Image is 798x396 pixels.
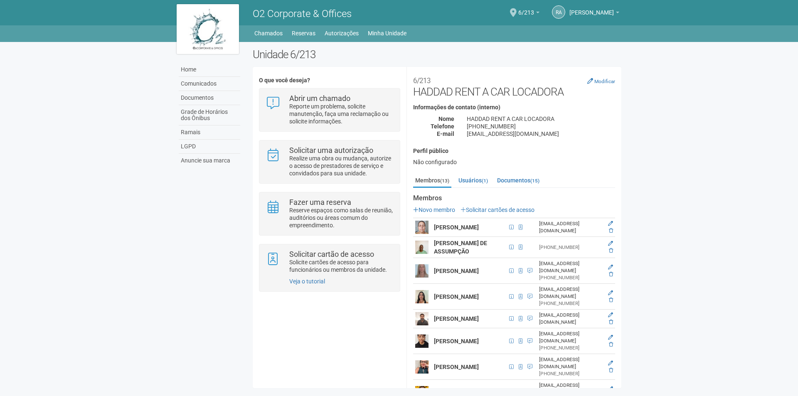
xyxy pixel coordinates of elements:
span: CPF 102.256.817-57 [507,362,516,371]
a: Editar membro [608,290,613,296]
a: Modificar [587,78,615,84]
div: [PHONE_NUMBER] [461,123,621,130]
div: [EMAIL_ADDRESS][DOMAIN_NAME] [539,220,601,234]
strong: Membros [413,194,615,202]
span: CPF 011.012.537-11 [507,314,516,323]
span: FUNCIONÁRIO [525,337,533,346]
a: Minha Unidade [368,27,406,39]
div: [EMAIL_ADDRESS][DOMAIN_NAME] [539,260,601,274]
a: Editar membro [608,360,613,366]
span: Cartão de acesso ativo [516,243,525,252]
img: user.png [415,290,429,303]
a: Editar membro [608,312,613,318]
a: Excluir membro [609,228,613,234]
strong: Telefone [431,123,454,130]
a: Ramais [179,125,240,140]
a: Usuários(1) [456,174,490,187]
a: Membros(13) [413,174,451,188]
p: Solicite cartões de acesso para funcionários ou membros da unidade. [289,258,394,273]
a: Editar membro [608,335,613,340]
h4: Informações de contato (interno) [413,104,615,111]
a: Editar membro [608,386,613,392]
strong: Fazer uma reserva [289,198,351,207]
div: [EMAIL_ADDRESS][DOMAIN_NAME] [539,382,601,396]
span: CPF 147.545.627-12 [507,292,516,301]
a: Comunicados [179,77,240,91]
span: 6/213 [518,1,534,16]
span: Cartão de acesso ativo [516,292,525,301]
a: Grade de Horários dos Ônibus [179,105,240,125]
a: Editar membro [608,264,613,270]
a: Documentos [179,91,240,105]
p: Realize uma obra ou mudança, autorize o acesso de prestadores de serviço e convidados para sua un... [289,155,394,177]
div: [EMAIL_ADDRESS][DOMAIN_NAME] [539,286,601,300]
h2: HADDAD RENT A CAR LOCADORA [413,73,615,98]
div: [PHONE_NUMBER] [539,300,601,307]
img: user.png [415,241,429,254]
strong: [PERSON_NAME] [434,338,479,344]
span: CPF 054.193.747-77 [507,266,516,275]
small: 6/213 [413,76,431,85]
span: Cartão de acesso ativo [516,223,525,232]
span: Funcionário [525,266,533,275]
img: user.png [415,221,429,234]
small: Modificar [594,79,615,84]
span: CPF 130.397.407-09 [507,243,516,252]
a: Excluir membro [609,297,613,303]
div: HADDAD RENT A CAR LOCADORA [461,115,621,123]
a: Home [179,63,240,77]
strong: Solicitar uma autorização [289,146,373,155]
strong: [PERSON_NAME] [434,224,479,231]
div: [PHONE_NUMBER] [539,344,601,352]
a: Reservas [292,27,315,39]
a: Editar membro [608,241,613,246]
span: CPF 034.340.137-17 [507,223,516,232]
strong: Nome [438,116,454,122]
div: [EMAIL_ADDRESS][DOMAIN_NAME] [539,356,601,370]
small: (15) [530,178,539,184]
span: Funcionário [525,292,533,301]
p: Reserve espaços como salas de reunião, auditórios ou áreas comum do empreendimento. [289,207,394,229]
img: user.png [415,312,429,325]
img: logo.jpg [177,4,239,54]
a: Abrir um chamado Reporte um problema, solicite manutenção, faça uma reclamação ou solicite inform... [266,95,393,125]
img: user.png [415,264,429,278]
h4: Perfil público [413,148,615,154]
span: ROSANGELA APARECIDA SANTOS HADDAD [569,1,614,16]
a: Fazer uma reserva Reserve espaços como salas de reunião, auditórios ou áreas comum do empreendime... [266,199,393,229]
a: Chamados [254,27,283,39]
a: Solicitar cartão de acesso Solicite cartões de acesso para funcionários ou membros da unidade. [266,251,393,273]
img: user.png [415,360,429,374]
strong: [PERSON_NAME] [434,364,479,370]
h4: O que você deseja? [259,77,400,84]
a: Veja o tutorial [289,278,325,285]
a: [PERSON_NAME] [569,10,619,17]
div: [PHONE_NUMBER] [539,274,601,281]
span: CPF 153.369.047-24 [507,337,516,346]
small: (13) [440,178,449,184]
a: Autorizações [325,27,359,39]
strong: Abrir um chamado [289,94,350,103]
span: FUNCIONÁRIO [525,314,533,323]
a: Solicitar cartões de acesso [461,207,534,213]
span: O2 Corporate & Offices [253,8,352,20]
strong: [PERSON_NAME] [434,268,479,274]
strong: Solicitar cartão de acesso [289,250,374,258]
a: Excluir membro [609,342,613,347]
a: Solicitar uma autorização Realize uma obra ou mudança, autorize o acesso de prestadores de serviç... [266,147,393,177]
span: Cartão de acesso ativo [516,314,525,323]
a: Excluir membro [609,319,613,325]
h2: Unidade 6/213 [253,48,621,61]
div: [EMAIL_ADDRESS][DOMAIN_NAME] [461,130,621,138]
div: Não configurado [413,158,615,166]
strong: [PERSON_NAME] [434,293,479,300]
div: [EMAIL_ADDRESS][DOMAIN_NAME] [539,312,601,326]
a: Excluir membro [609,248,613,253]
span: Cartão de acesso ativo [516,362,525,371]
strong: [PERSON_NAME] DE ASSUMPÇÃO [434,240,487,255]
a: Documentos(15) [495,174,542,187]
img: user.png [415,335,429,348]
a: Editar membro [608,221,613,226]
a: LGPD [179,140,240,154]
span: Cartão de acesso ativo [516,337,525,346]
